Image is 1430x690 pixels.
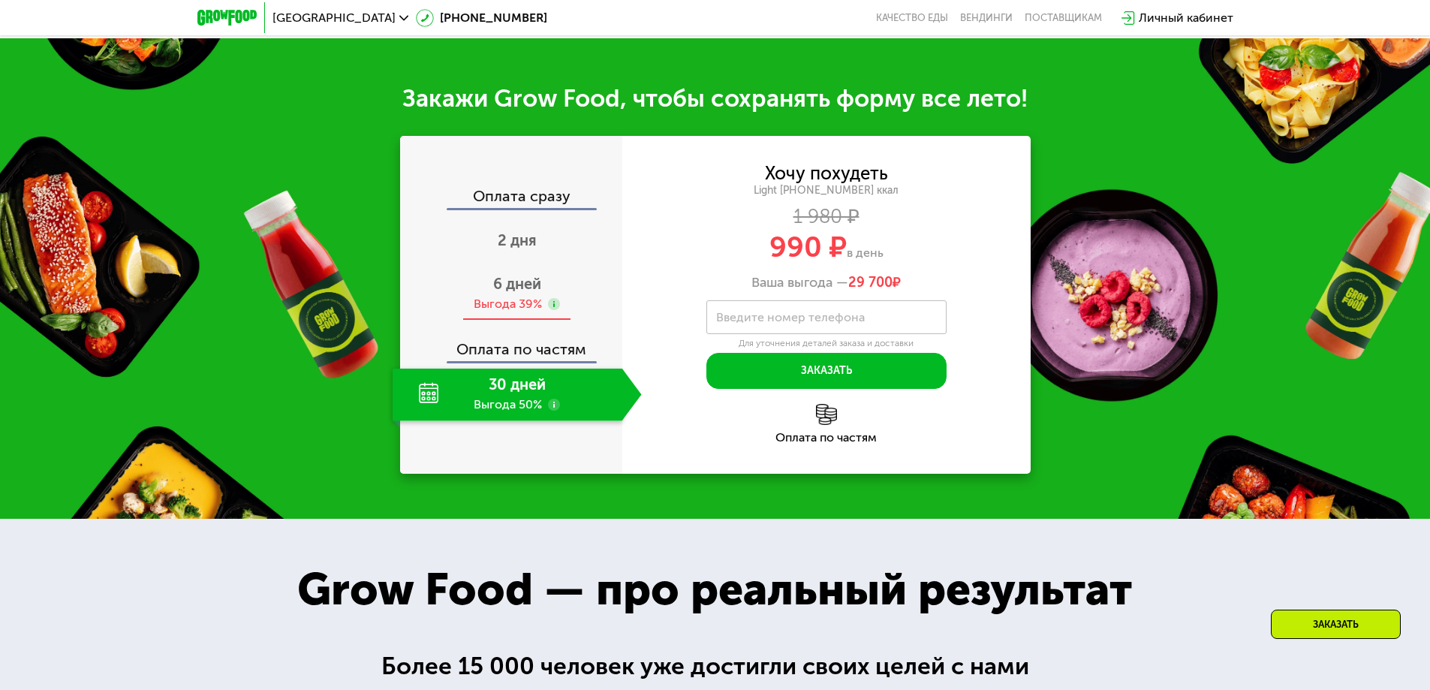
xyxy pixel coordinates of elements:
[960,12,1013,24] a: Вендинги
[876,12,948,24] a: Качество еды
[381,648,1049,685] div: Более 15 000 человек уже достигли своих целей с нами
[622,184,1031,197] div: Light [PHONE_NUMBER] ккал
[493,275,541,293] span: 6 дней
[498,231,537,249] span: 2 дня
[264,556,1165,623] div: Grow Food — про реальный результат
[706,338,947,350] div: Для уточнения деталей заказа и доставки
[765,165,888,182] div: Хочу похудеть
[402,327,622,361] div: Оплата по частям
[622,275,1031,291] div: Ваша выгода —
[848,274,893,291] span: 29 700
[1271,610,1401,639] div: Заказать
[847,246,884,260] span: в день
[474,296,542,312] div: Выгода 39%
[706,353,947,389] button: Заказать
[1139,9,1233,27] div: Личный кабинет
[716,313,865,321] label: Введите номер телефона
[416,9,547,27] a: [PHONE_NUMBER]
[622,209,1031,225] div: 1 980 ₽
[848,275,901,291] span: ₽
[816,404,837,425] img: l6xcnZfty9opOoJh.png
[1025,12,1102,24] div: поставщикам
[272,12,396,24] span: [GEOGRAPHIC_DATA]
[402,188,622,208] div: Оплата сразу
[622,432,1031,444] div: Оплата по частям
[769,230,847,264] span: 990 ₽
